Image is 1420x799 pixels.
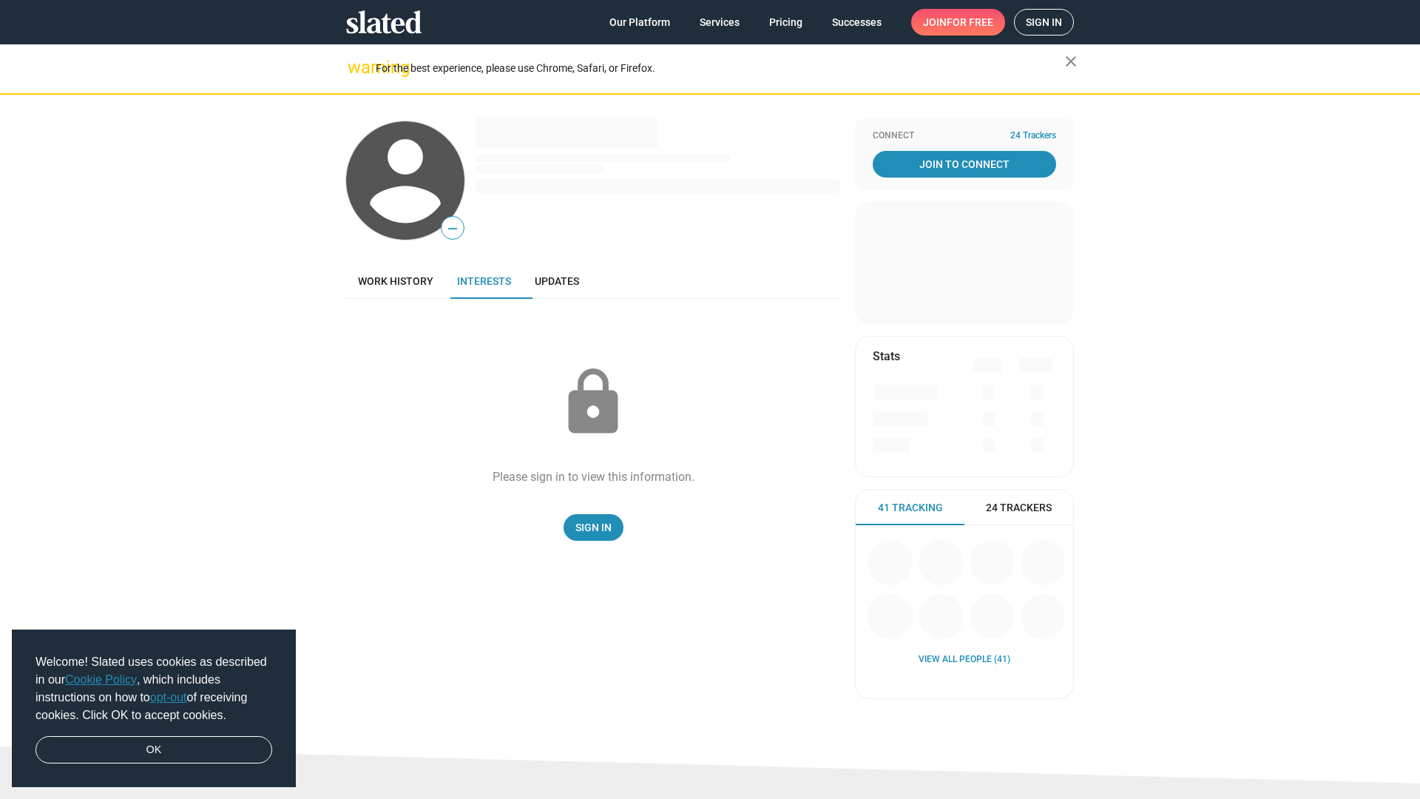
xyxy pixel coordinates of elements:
div: For the best experience, please use Chrome, Safari, or Firefox. [376,58,1065,78]
a: Sign In [564,514,623,541]
div: Please sign in to view this information. [493,469,694,485]
span: for free [947,9,993,36]
a: Work history [346,263,445,299]
span: Pricing [769,9,802,36]
a: Pricing [757,9,814,36]
a: View all People (41) [919,654,1010,666]
span: Welcome! Slated uses cookies as described in our , which includes instructions on how to of recei... [35,653,272,724]
mat-icon: warning [348,58,365,76]
div: cookieconsent [12,630,296,788]
span: Join To Connect [876,151,1053,178]
span: Join [923,9,993,36]
span: Sign In [575,514,612,541]
span: Interests [457,275,511,287]
mat-icon: close [1062,53,1080,70]
a: Successes [820,9,893,36]
a: opt-out [150,691,187,704]
span: Updates [535,275,579,287]
a: Joinfor free [911,9,1005,36]
a: Sign in [1014,9,1074,36]
span: — [442,219,464,238]
span: 24 Trackers [1010,130,1056,142]
a: Join To Connect [873,151,1056,178]
a: Services [688,9,751,36]
a: dismiss cookie message [35,736,272,764]
div: Connect [873,130,1056,142]
span: Services [700,9,740,36]
mat-icon: lock [556,365,630,439]
span: Successes [832,9,882,36]
span: Work history [358,275,433,287]
a: Interests [445,263,523,299]
mat-card-title: Stats [873,348,900,364]
span: Our Platform [609,9,670,36]
span: 41 Tracking [878,501,943,515]
a: Cookie Policy [65,673,137,686]
a: Updates [523,263,591,299]
a: Our Platform [598,9,682,36]
span: Sign in [1026,10,1062,35]
span: 24 Trackers [986,501,1052,515]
